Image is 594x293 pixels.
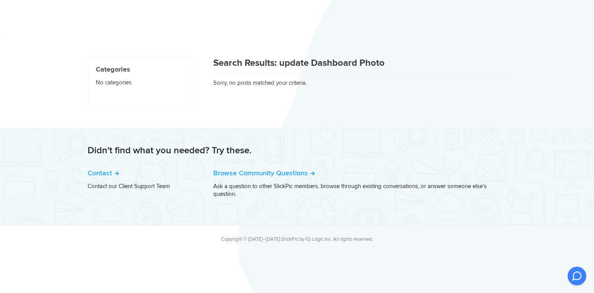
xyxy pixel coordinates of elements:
[477,205,506,210] a: [PERSON_NAME]
[213,169,315,177] a: Browse Community Questions
[88,169,119,177] a: Contact
[88,144,506,157] h2: Didn't find what you needed? Try these.
[213,182,506,198] p: Ask a question to other SlickPic members, browse through existing conversations, or answer someon...
[213,56,506,87] div: Sorry, no posts matched your criteria.
[88,235,506,243] div: Copyright © [DATE]–[DATE] SlickPic by IQ Logic Inc. All rights reserved.
[96,64,184,75] h4: Categories
[96,75,184,89] li: No categories
[213,56,506,74] h1: Search Results: update Dashboard Photo
[88,183,170,190] a: Contact our Client Support Team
